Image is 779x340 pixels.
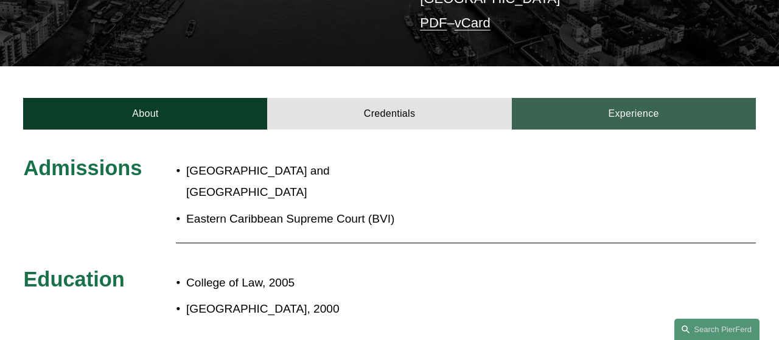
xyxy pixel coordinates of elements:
[23,156,142,179] span: Admissions
[23,98,267,130] a: About
[186,272,664,293] p: College of Law, 2005
[186,299,664,319] p: [GEOGRAPHIC_DATA], 2000
[267,98,511,130] a: Credentials
[512,98,756,130] a: Experience
[23,268,124,291] span: Education
[674,319,760,340] a: Search this site
[420,15,447,30] a: PDF
[455,15,491,30] a: vCard
[186,209,450,229] p: Eastern Caribbean Supreme Court (BVI)
[186,161,450,203] p: [GEOGRAPHIC_DATA] and [GEOGRAPHIC_DATA]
